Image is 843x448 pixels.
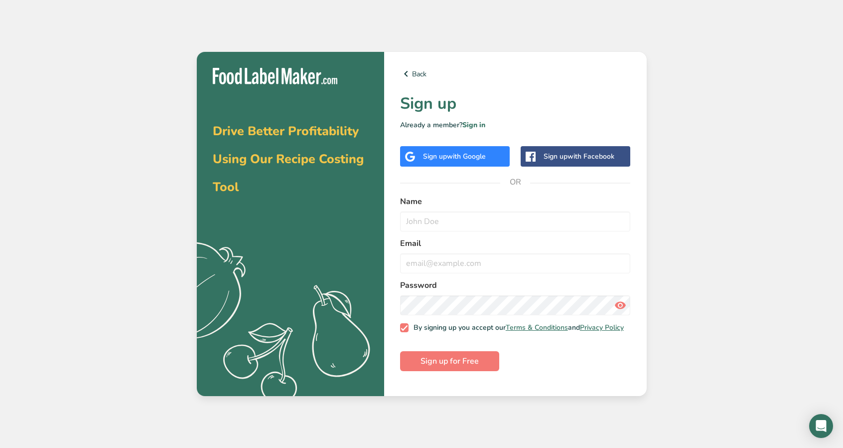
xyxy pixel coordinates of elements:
button: Sign up for Free [400,351,499,371]
a: Back [400,68,631,80]
span: with Facebook [567,152,614,161]
span: Drive Better Profitability Using Our Recipe Costing Tool [213,123,364,196]
a: Sign in [462,120,485,130]
span: OR [500,167,530,197]
span: By signing up you accept our and [409,323,624,332]
label: Email [400,237,631,249]
h1: Sign up [400,92,631,116]
input: John Doe [400,212,631,231]
p: Already a member? [400,120,631,130]
input: email@example.com [400,253,631,273]
div: Sign up [423,151,486,162]
label: Password [400,279,631,291]
span: with Google [447,152,486,161]
label: Name [400,196,631,208]
div: Open Intercom Messenger [809,414,833,438]
a: Privacy Policy [580,323,624,332]
img: Food Label Maker [213,68,337,84]
a: Terms & Conditions [506,323,568,332]
div: Sign up [544,151,614,162]
span: Sign up for Free [421,355,479,367]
